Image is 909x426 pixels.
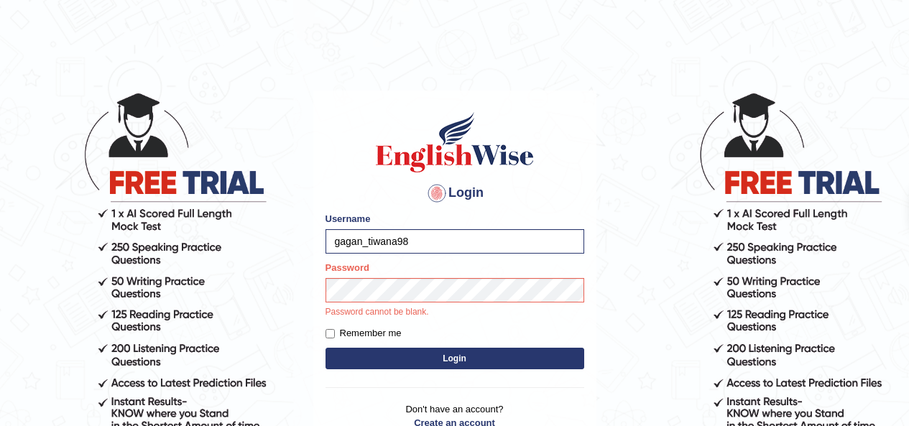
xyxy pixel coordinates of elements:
[326,261,369,274] label: Password
[326,326,402,341] label: Remember me
[326,329,335,338] input: Remember me
[326,182,584,205] h4: Login
[326,306,584,319] p: Password cannot be blank.
[326,212,371,226] label: Username
[326,348,584,369] button: Login
[373,110,537,175] img: Logo of English Wise sign in for intelligent practice with AI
